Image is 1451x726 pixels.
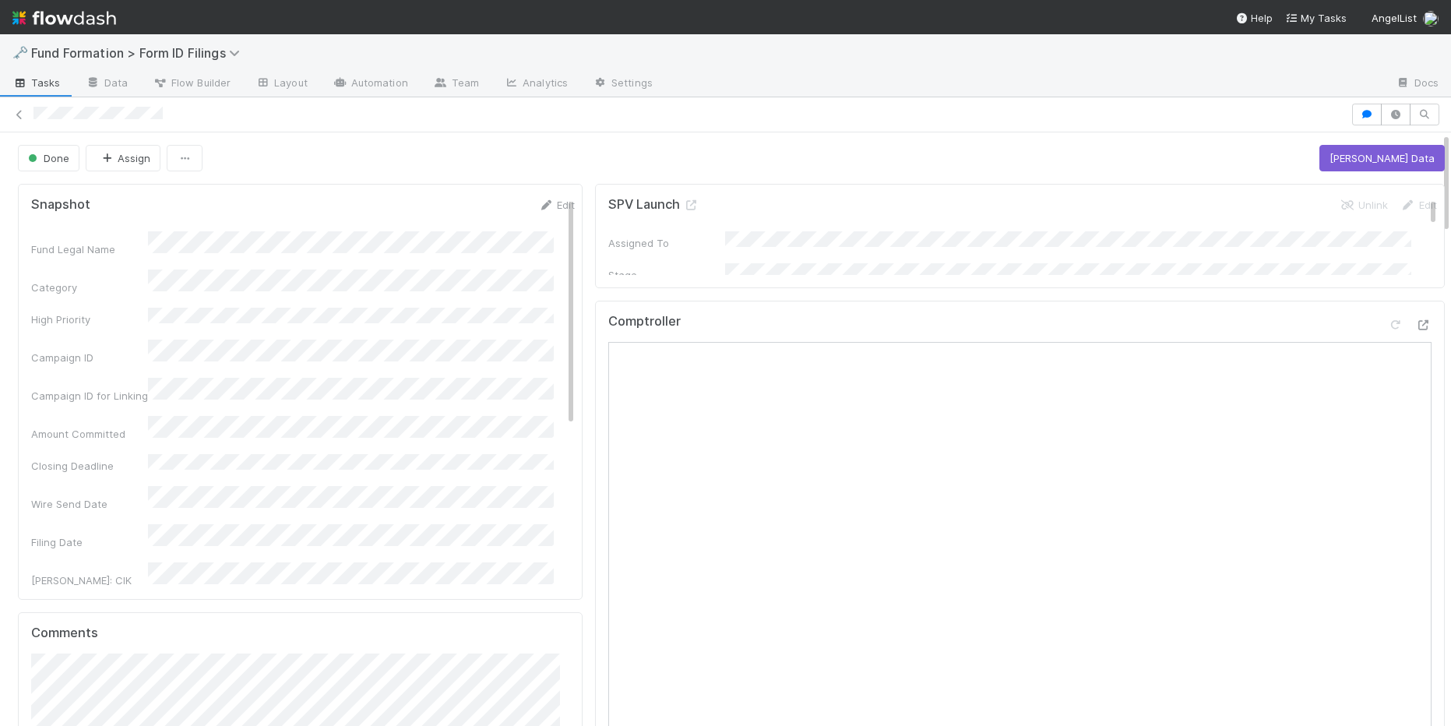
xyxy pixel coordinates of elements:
[1285,12,1347,24] span: My Tasks
[31,45,248,61] span: Fund Formation > Form ID Filings
[1285,10,1347,26] a: My Tasks
[31,280,148,295] div: Category
[608,197,699,213] h5: SPV Launch
[31,573,148,588] div: [PERSON_NAME]: CIK
[31,426,148,442] div: Amount Committed
[608,235,725,251] div: Assigned To
[86,145,160,171] button: Assign
[73,72,140,97] a: Data
[12,5,116,31] img: logo-inverted-e16ddd16eac7371096b0.svg
[31,241,148,257] div: Fund Legal Name
[25,152,69,164] span: Done
[18,145,79,171] button: Done
[580,72,665,97] a: Settings
[1319,145,1445,171] button: [PERSON_NAME] Data
[153,75,231,90] span: Flow Builder
[421,72,491,97] a: Team
[140,72,243,97] a: Flow Builder
[608,314,681,330] h5: Comptroller
[1383,72,1451,97] a: Docs
[608,267,725,283] div: Stage
[31,626,569,641] h5: Comments
[1400,199,1437,211] a: Edit
[12,46,28,59] span: 🗝️
[31,312,148,327] div: High Priority
[1340,199,1388,211] a: Unlink
[320,72,421,97] a: Automation
[1372,12,1417,24] span: AngelList
[31,350,148,365] div: Campaign ID
[491,72,580,97] a: Analytics
[31,534,148,550] div: Filing Date
[31,496,148,512] div: Wire Send Date
[31,388,148,404] div: Campaign ID for Linking
[1235,10,1273,26] div: Help
[243,72,320,97] a: Layout
[538,199,575,211] a: Edit
[31,458,148,474] div: Closing Deadline
[31,197,90,213] h5: Snapshot
[1423,11,1439,26] img: avatar_1d14498f-6309-4f08-8780-588779e5ce37.png
[12,75,61,90] span: Tasks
